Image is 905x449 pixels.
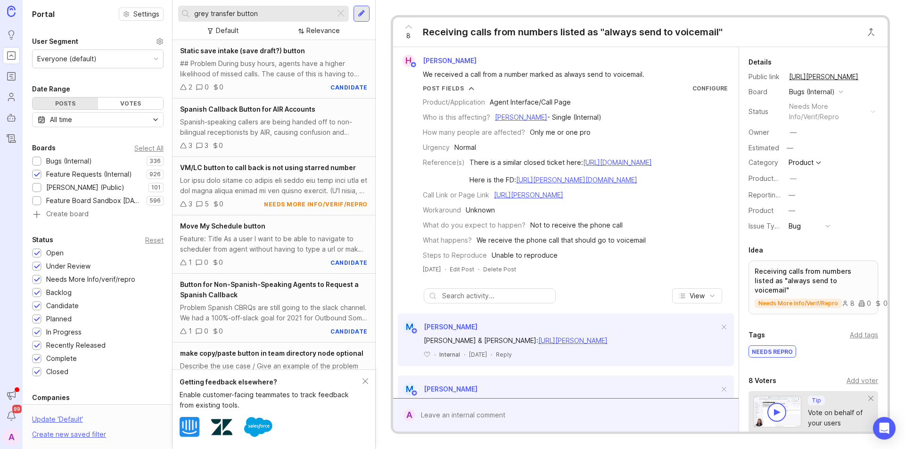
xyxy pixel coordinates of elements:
[330,83,368,91] div: candidate
[411,390,418,397] img: member badge
[424,398,719,408] div: [PERSON_NAME] Law:
[495,112,601,122] div: - Single (Internal)
[749,127,782,138] div: Owner
[204,257,208,268] div: 0
[330,259,368,267] div: candidate
[3,26,20,43] a: Ideas
[32,211,164,219] a: Create board
[189,257,192,268] div: 1
[749,145,779,151] div: Estimated
[424,335,719,346] div: [PERSON_NAME] & [PERSON_NAME]:
[434,351,436,359] div: ·
[403,409,415,421] div: A
[398,383,477,395] a: M[PERSON_NAME]
[423,190,489,200] div: Call Link or Page Link
[46,274,135,285] div: Needs More Info/verif/repro
[789,190,795,200] div: —
[180,163,356,171] span: VM/LC button to call back is not using starred number
[204,326,208,336] div: 0
[32,392,70,403] div: Companies
[858,300,871,307] div: 0
[46,169,132,180] div: Feature Requests (Internal)
[842,300,855,307] div: 8
[32,234,53,245] div: Status
[180,47,305,55] span: Static save intake (save draft?) button
[749,106,782,117] div: Status
[133,9,159,19] span: Settings
[423,266,441,273] time: [DATE]
[749,346,796,357] div: NEEDS REPRO
[423,84,464,92] div: Post Fields
[3,428,20,445] button: A
[180,234,368,254] div: Feature: Title As a user I want to be able to navigate to scheduler from agent without having to ...
[173,215,375,274] a: Move My Schedule buttonFeature: Title As a user I want to be able to navigate to scheduler from a...
[454,142,476,153] div: Normal
[424,323,477,331] span: [PERSON_NAME]
[464,351,465,359] div: ·
[496,351,512,359] div: Reply
[180,349,363,357] span: make copy/paste button in team directory node optional
[205,140,208,151] div: 3
[205,199,209,209] div: 5
[189,82,192,92] div: 2
[808,408,869,428] div: Vote on behalf of your users
[180,377,362,387] div: Getting feedback elsewhere?
[145,237,164,243] div: Reset
[194,8,331,19] input: Search...
[32,414,83,429] div: Update ' Default '
[423,127,525,138] div: How many people are affected?
[32,8,55,20] h1: Portal
[397,55,484,67] a: H[PERSON_NAME]
[442,291,551,301] input: Search activity...
[749,157,782,168] div: Category
[789,205,795,216] div: —
[439,351,460,359] div: Internal
[789,221,801,231] div: Bug
[403,321,416,333] div: M
[423,97,485,107] div: Product/Application
[847,376,878,386] div: Add voter
[12,405,22,413] span: 99
[149,157,161,165] p: 336
[151,184,161,191] p: 101
[32,429,106,440] div: Create new saved filter
[787,172,799,185] button: ProductboardID
[469,157,652,168] div: There is a similar closed ticket here:
[692,85,728,92] a: Configure
[812,397,821,404] p: Tip
[423,69,720,80] div: We received a call from a number marked as always send to voicemail.
[790,127,797,138] div: —
[423,265,441,273] a: [DATE]
[749,375,776,386] div: 8 Voters
[450,265,474,273] div: Edit Post
[490,97,571,107] div: Agent Interface/Call Page
[244,413,272,441] img: Salesforce logo
[46,367,68,377] div: Closed
[423,84,475,92] button: Post Fields
[46,248,64,258] div: Open
[749,329,765,341] div: Tags
[216,25,239,36] div: Default
[119,8,164,21] button: Settings
[149,171,161,178] p: 926
[423,142,450,153] div: Urgency
[749,57,772,68] div: Details
[530,220,623,230] div: Not to receive the phone call
[180,117,368,138] div: Spanish-speaking callers are being handed off to non-bilingual receptionists by AIR, causing conf...
[32,83,70,95] div: Date Range
[444,265,446,273] div: ·
[423,205,461,215] div: Workaround
[219,257,223,268] div: 0
[219,199,223,209] div: 0
[786,71,861,83] a: [URL][PERSON_NAME]
[306,25,340,36] div: Relevance
[46,196,142,206] div: Feature Board Sandbox [DATE]
[32,36,78,47] div: User Segment
[423,235,472,245] div: What happens?
[492,250,558,261] div: Unable to reproduce
[530,127,591,138] div: Only me or one pro
[98,98,164,109] div: Votes
[789,101,867,122] div: needs more info/verif/repro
